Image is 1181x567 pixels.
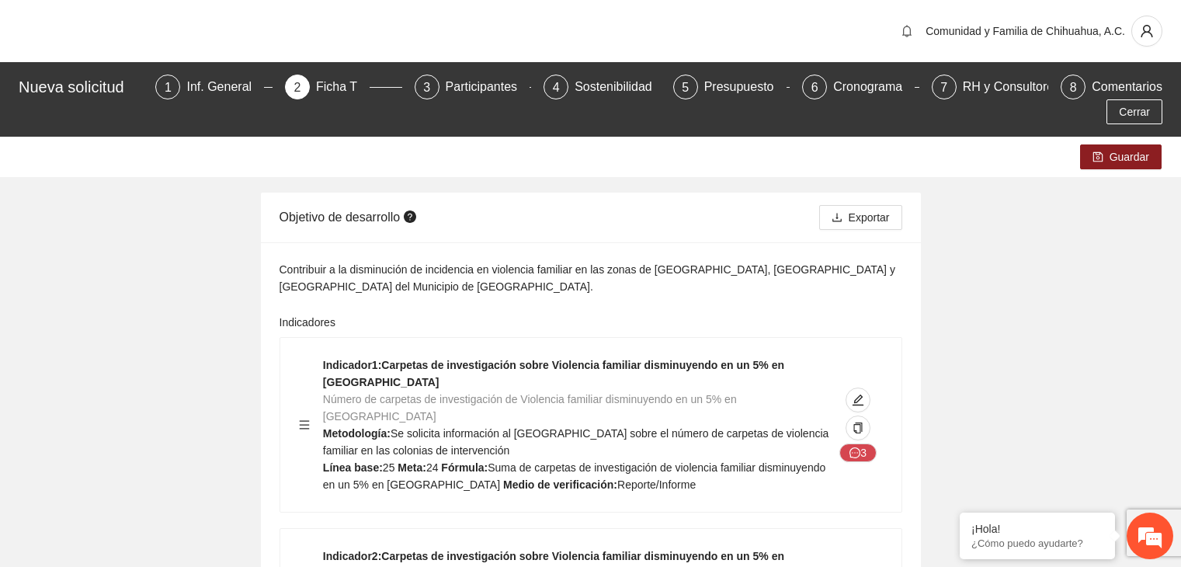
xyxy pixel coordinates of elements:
button: downloadExportar [819,205,902,230]
div: Cronograma [833,75,915,99]
label: Indicadores [280,314,335,331]
strong: Metodología: [323,427,391,440]
span: 8 [1070,81,1077,94]
div: Inf. General [186,75,264,99]
div: Nueva solicitud [19,75,146,99]
span: bell [895,25,919,37]
div: Contribuir a la disminución de incidencia en violencia familiar en las zonas de [GEOGRAPHIC_DATA]... [280,261,902,295]
span: 2 [294,81,301,94]
span: save [1092,151,1103,164]
strong: Medio de verificación: [503,478,617,491]
div: 6Cronograma [802,75,919,99]
div: 3Participantes [415,75,532,99]
span: message [849,447,860,460]
div: Sostenibilidad [575,75,665,99]
span: Cerrar [1119,103,1150,120]
span: user [1132,24,1162,38]
span: Se solicita información al [GEOGRAPHIC_DATA] sobre el número de carpetas de violencia familiar en... [323,427,829,457]
div: 7RH y Consultores [932,75,1049,99]
strong: Indicador 1 : Carpetas de investigación sobre Violencia familiar disminuyendo en un 5% en [GEOGRA... [323,359,784,388]
span: Exportar [849,209,890,226]
span: Objetivo de desarrollo [280,210,420,224]
div: 2Ficha T [285,75,402,99]
div: 8Comentarios [1061,75,1162,99]
span: Guardar [1110,148,1149,165]
span: 6 [811,81,818,94]
div: Comentarios [1092,75,1162,99]
span: 1 [165,81,172,94]
span: 3 [423,81,430,94]
button: bell [894,19,919,43]
strong: Meta: [398,461,426,474]
span: question-circle [404,210,416,223]
span: Comunidad y Familia de Chihuahua, A.C. [926,25,1125,37]
span: Número de carpetas de investigación de Violencia familiar disminuyendo en un 5% en [GEOGRAPHIC_DATA] [323,393,737,423]
div: Presupuesto [704,75,787,99]
button: Cerrar [1106,99,1162,124]
strong: Línea base: [323,461,383,474]
button: saveGuardar [1080,144,1162,169]
div: Participantes [446,75,530,99]
div: RH y Consultores [963,75,1072,99]
span: Reporte/Informe [617,478,696,491]
span: 25 [383,461,395,474]
span: 5 [682,81,689,94]
p: ¿Cómo puedo ayudarte? [971,537,1103,549]
span: 24 [426,461,439,474]
span: menu [299,419,310,430]
button: message3 [839,444,877,462]
button: edit [846,388,870,412]
div: 4Sostenibilidad [544,75,661,99]
span: Suma de carpetas de investigación de violencia familiar disminuyendo en un 5% en [GEOGRAPHIC_DATA] [323,461,825,491]
div: 5Presupuesto [673,75,790,99]
span: edit [846,394,870,406]
div: Ficha T [316,75,370,99]
span: 7 [940,81,947,94]
button: user [1131,16,1162,47]
span: download [832,212,842,224]
span: copy [853,423,863,435]
div: 1Inf. General [155,75,273,99]
span: 4 [553,81,560,94]
div: ¡Hola! [971,523,1103,535]
button: copy [846,416,870,440]
strong: Fórmula: [441,461,488,474]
